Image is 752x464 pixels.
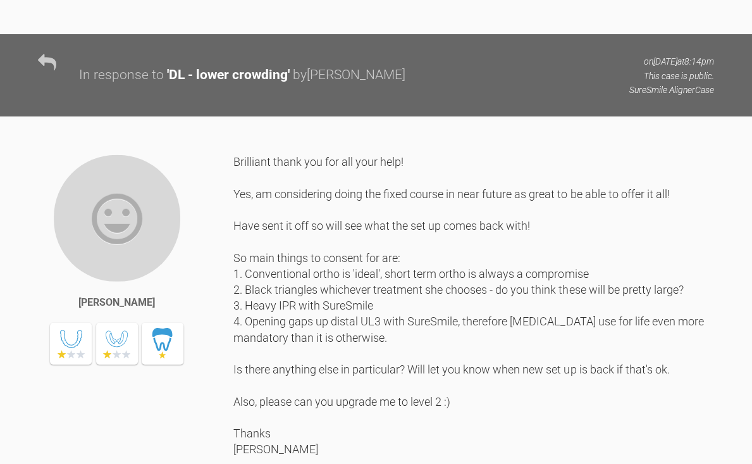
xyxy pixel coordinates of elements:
div: In response to [79,65,164,86]
div: by [PERSON_NAME] [293,65,405,86]
p: SureSmile Aligner Case [629,83,714,97]
p: on [DATE] at 8:14pm [629,54,714,68]
p: This case is public. [629,69,714,83]
img: Cathryn Sherlock [52,154,182,283]
div: [PERSON_NAME] [78,294,155,311]
div: ' DL - lower crowding ' [167,65,290,86]
div: Brilliant thank you for all your help! Yes, am considering doing the fixed course in near future ... [233,154,714,457]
